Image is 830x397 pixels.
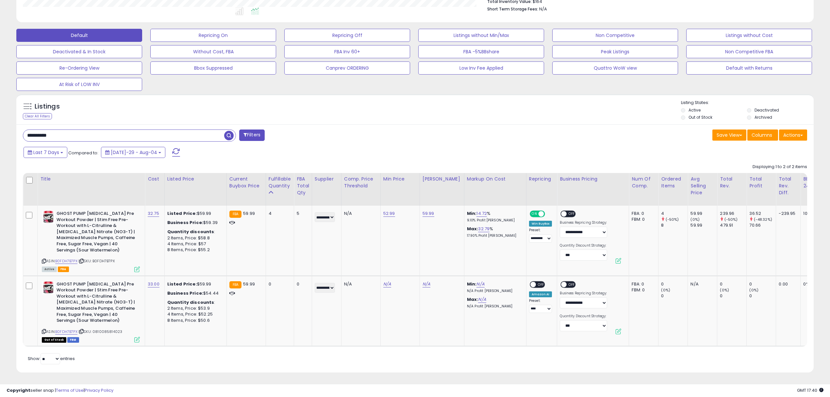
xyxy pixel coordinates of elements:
[560,176,626,182] div: Business Pricing
[720,287,729,293] small: (0%)
[297,211,307,216] div: 5
[243,281,255,287] span: 59.99
[467,226,478,232] b: Max:
[567,282,577,287] span: OFF
[315,176,339,182] div: Supplier
[239,129,265,141] button: Filters
[16,78,142,91] button: At Risk of LOW INV
[423,281,430,287] a: N/A
[344,176,378,189] div: Comp. Price Threshold
[167,281,222,287] div: $59.99
[476,210,487,217] a: 14.72
[478,226,490,232] a: 32.79
[383,210,395,217] a: 52.99
[167,220,222,226] div: $59.39
[269,281,289,287] div: 0
[35,102,60,111] h5: Listings
[167,241,222,247] div: 4 Items, Price: $57
[24,147,67,158] button: Last 7 Days
[552,29,678,42] button: Non Competitive
[42,281,55,294] img: 41LB8hiif1L._SL40_.jpg
[167,318,222,323] div: 8 Items, Price: $50.6
[632,287,653,293] div: FBM: 0
[712,129,746,141] button: Save View
[661,176,685,189] div: Ordered Items
[754,217,772,222] small: (-48.32%)
[78,258,115,264] span: | SKU: B0FDH7B7PX
[803,211,825,216] div: 100%
[383,176,417,182] div: Min Price
[467,289,521,293] p: N/A Profit [PERSON_NAME]
[55,329,77,335] a: B0FDH7B7PX
[284,45,410,58] button: FBA Inv 60+
[467,281,477,287] b: Min:
[478,296,486,303] a: N/A
[779,176,798,196] div: Total Rev. Diff.
[167,211,222,216] div: $59.99
[467,304,521,309] p: N/A Profit [PERSON_NAME]
[552,61,678,75] button: Quattro WoW view
[284,29,410,42] button: Repricing Off
[423,210,434,217] a: 59.99
[467,226,521,238] div: %
[560,220,607,225] label: Business Repricing Strategy:
[16,29,142,42] button: Default
[779,211,795,216] div: -239.95
[148,281,159,287] a: 33.00
[690,217,700,222] small: (0%)
[755,114,772,120] label: Archived
[661,222,688,228] div: 8
[752,132,772,138] span: Columns
[529,228,552,243] div: Preset:
[167,305,222,311] div: 2 Items, Price: $53.9
[749,287,758,293] small: (0%)
[720,176,744,189] div: Total Rev.
[539,6,547,12] span: N/A
[167,235,222,241] div: 2 Items, Price: $58.8
[229,281,241,288] small: FBA
[720,293,746,299] div: 0
[632,216,653,222] div: FBM: 0
[529,291,552,297] div: Amazon AI
[536,282,546,287] span: OFF
[467,176,523,182] div: Markup on Cost
[418,29,544,42] button: Listings without Min/Max
[681,100,814,106] p: Listing States:
[167,300,222,305] div: :
[150,29,276,42] button: Repricing On
[544,211,555,217] span: OFF
[16,45,142,58] button: Deactivated & In Stock
[167,229,222,235] div: :
[243,210,255,216] span: 59.99
[689,114,712,120] label: Out of Stock
[686,45,812,58] button: Non Competitive FBA
[749,211,776,216] div: 36.52
[78,329,122,334] span: | SKU: 0810085814023
[749,293,776,299] div: 0
[724,217,738,222] small: (-50%)
[16,61,142,75] button: Re-Ordering View
[28,355,75,362] span: Show: entries
[467,210,477,216] b: Min:
[167,176,224,182] div: Listed Price
[344,211,375,216] div: N/A
[690,176,714,196] div: Avg Selling Price
[297,281,307,287] div: 0
[779,281,795,287] div: 0.00
[690,281,712,287] div: N/A
[297,176,309,196] div: FBA Total Qty
[42,211,55,224] img: 41LB8hiif1L._SL40_.jpg
[689,107,701,113] label: Active
[690,222,717,228] div: 59.99
[560,243,607,248] label: Quantity Discount Strategy:
[567,211,577,217] span: OFF
[418,61,544,75] button: Low Inv Fee Applied
[423,176,461,182] div: [PERSON_NAME]
[755,107,779,113] label: Deactivated
[23,113,52,119] div: Clear All Filters
[33,149,59,156] span: Last 7 Days
[56,387,84,393] a: Terms of Use
[42,211,140,271] div: ASIN:
[666,217,679,222] small: (-50%)
[167,290,222,296] div: $54.44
